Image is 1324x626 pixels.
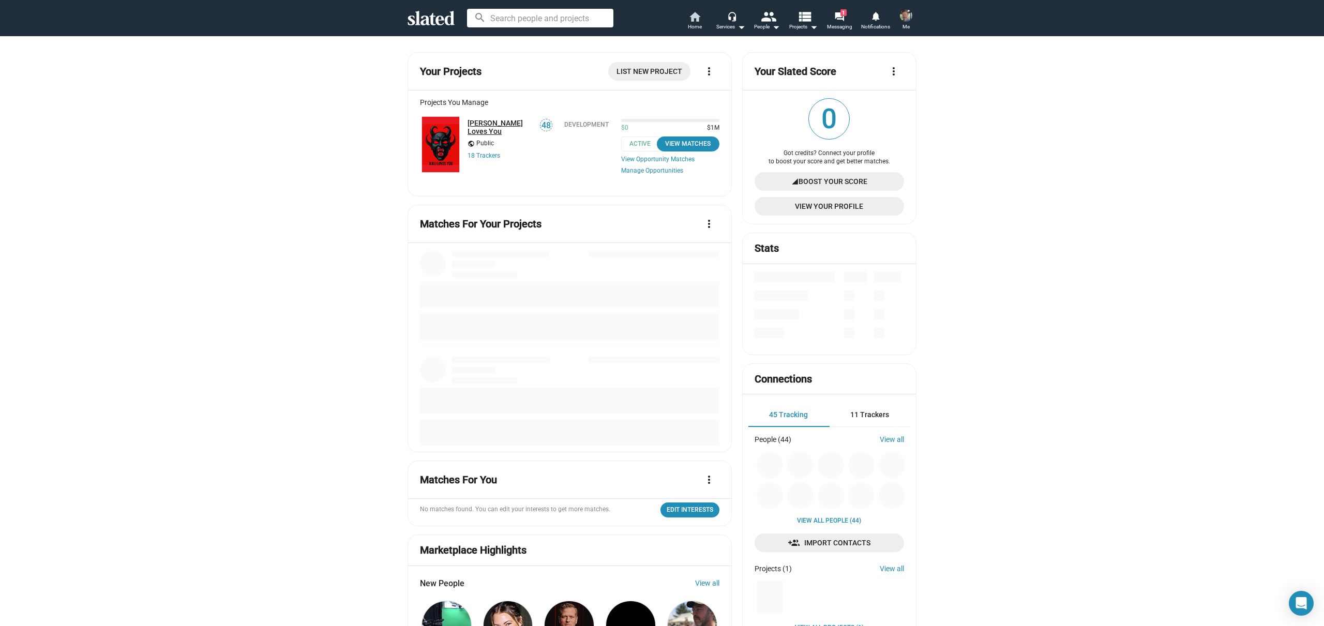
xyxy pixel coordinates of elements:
[850,410,889,419] span: 11 Trackers
[834,11,844,21] mat-icon: forum
[770,21,782,33] mat-icon: arrow_drop_down
[755,372,812,386] mat-card-title: Connections
[840,9,847,16] span: 1
[755,65,836,79] mat-card-title: Your Slated Score
[703,218,715,230] mat-icon: more_vert
[716,21,745,33] div: Services
[789,21,818,33] span: Projects
[880,435,904,444] a: View all
[608,62,690,81] a: List New Project
[621,156,719,163] a: View Opportunity Matches
[761,9,776,24] mat-icon: people
[755,172,904,191] a: Boost Your Score
[870,11,880,21] mat-icon: notifications
[657,136,719,151] button: View Matches
[755,533,904,552] a: Import Contacts
[1289,591,1314,616] div: Open Intercom Messenger
[420,506,660,514] p: No matches found. You can edit your interests to get more matches.
[827,21,852,33] span: Messaging
[797,517,861,525] a: View all People (44)
[420,65,482,79] mat-card-title: Your Projects
[807,21,820,33] mat-icon: arrow_drop_down
[468,152,500,159] a: 18 Trackers
[713,10,749,33] button: Services
[540,120,552,131] span: 48
[755,435,791,444] div: People (44)
[621,124,628,132] span: $0
[799,172,867,191] span: Boost Your Score
[564,121,609,128] div: Development
[616,62,682,81] span: List New Project
[422,117,459,172] img: Kali Loves You
[880,564,904,573] a: View all
[755,197,904,216] a: View Your Profile
[755,241,779,255] mat-card-title: Stats
[769,410,808,419] span: 45 Tracking
[497,152,500,159] span: s
[476,140,494,148] span: Public
[420,473,497,487] mat-card-title: Matches For You
[667,505,713,515] span: Edit Interests
[791,172,799,191] mat-icon: signal_cellular_4_bar
[660,502,719,517] a: Click to open project profile page opportunities tab
[749,10,785,33] button: People
[703,474,715,486] mat-icon: more_vert
[857,10,894,33] a: Notifications
[755,564,792,573] div: Projects (1)
[763,197,896,216] span: View Your Profile
[785,10,821,33] button: Projects
[420,98,719,106] div: Projects You Manage
[894,7,919,34] button: Aaron Thomas NelsonMe
[621,167,719,175] a: Manage Opportunities
[688,21,702,33] span: Home
[900,9,912,22] img: Aaron Thomas Nelson
[735,21,747,33] mat-icon: arrow_drop_down
[797,9,812,24] mat-icon: view_list
[663,139,713,149] div: View Matches
[621,136,665,151] span: Active
[420,115,461,174] a: Kali Loves You
[695,579,719,587] a: View all
[821,10,857,33] a: 1Messaging
[727,11,736,21] mat-icon: headset_mic
[861,21,890,33] span: Notifications
[676,10,713,33] a: Home
[763,533,896,552] span: Import Contacts
[468,119,533,135] a: [PERSON_NAME] Loves You
[809,99,849,139] span: 0
[467,9,613,27] input: Search people and projects
[420,217,541,231] mat-card-title: Matches For Your Projects
[754,21,780,33] div: People
[688,10,701,23] mat-icon: home
[420,578,464,589] span: New People
[420,543,526,557] mat-card-title: Marketplace Highlights
[703,124,719,132] span: $1M
[755,149,904,166] div: Got credits? Connect your profile to boost your score and get better matches.
[887,65,900,78] mat-icon: more_vert
[703,65,715,78] mat-icon: more_vert
[902,21,910,33] span: Me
